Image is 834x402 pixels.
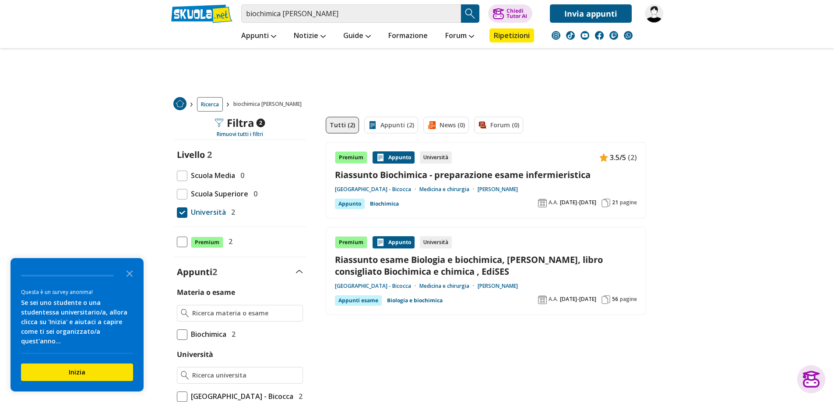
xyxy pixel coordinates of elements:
img: Anno accademico [538,295,547,304]
div: Appunto [335,199,365,209]
div: Appunti esame [335,295,382,306]
a: Invia appunti [550,4,632,23]
a: Riassunto esame Biologia e biochimica, [PERSON_NAME], libro consigliato Biochimica e chimica , Ed... [335,254,637,277]
div: Se sei uno studente o una studentessa universitario/a, allora clicca su 'Inizia' e aiutaci a capi... [21,298,133,346]
span: [GEOGRAPHIC_DATA] - Bicocca [187,391,293,402]
a: Formazione [386,28,430,44]
span: pagine [620,296,637,303]
a: [GEOGRAPHIC_DATA] - Bicocca [335,186,419,193]
a: Tutti (2) [326,117,359,133]
label: Materia o esame [177,287,235,297]
span: Premium [191,237,223,248]
a: Ripetizioni [489,28,534,42]
div: Appunto [373,236,415,248]
img: Appunti filtro contenuto [368,121,377,129]
button: Inizia [21,364,133,381]
a: Medicina e chirurgia [419,283,478,290]
a: Appunti [239,28,278,44]
span: Università [187,206,226,218]
span: 2 [256,119,265,127]
label: Appunti [177,266,217,278]
span: Scuola Superiore [187,188,248,199]
button: ChiediTutor AI [488,4,532,23]
img: Cerca appunti, riassunti o versioni [464,7,477,20]
span: [DATE]-[DATE] [560,296,596,303]
a: [GEOGRAPHIC_DATA] - Bicocca [335,283,419,290]
span: pagine [620,199,637,206]
img: Appunti contenuto [599,153,608,162]
button: Search Button [461,4,479,23]
a: [PERSON_NAME] [478,186,518,193]
img: Home [173,97,187,110]
a: Guide [341,28,373,44]
span: 2 [225,236,232,247]
span: [DATE]-[DATE] [560,199,596,206]
img: facebook [595,31,604,40]
img: Pagine [602,199,610,207]
img: Appunti contenuto [376,153,385,162]
span: 0 [250,188,257,199]
a: Ricerca [197,97,223,112]
div: Premium [335,236,367,248]
span: biochimica [PERSON_NAME] [233,97,305,112]
input: Ricerca universita [192,371,299,380]
span: 2 [207,149,212,161]
span: A.A. [549,296,558,303]
div: Chiedi Tutor AI [507,8,527,19]
img: Pagine [602,295,610,304]
img: instagram [552,31,560,40]
button: Close the survey [121,264,138,282]
div: Università [420,236,452,248]
span: 21 [612,199,618,206]
a: Forum [443,28,476,44]
div: Survey [11,258,144,392]
a: Biologia e biochimica [387,295,443,306]
span: A.A. [549,199,558,206]
img: ARYAVA [645,4,663,23]
div: Premium [335,151,367,164]
img: twitch [609,31,618,40]
span: 3.5/5 [610,152,626,163]
input: Ricerca materia o esame [192,309,299,318]
div: Rimuovi tutti i filtri [173,131,306,138]
span: (2) [628,152,637,163]
a: [PERSON_NAME] [478,283,518,290]
a: Home [173,97,187,112]
img: tiktok [566,31,575,40]
a: Biochimica [370,199,399,209]
span: 2 [212,266,217,278]
a: Notizie [292,28,328,44]
span: Scuola Media [187,170,235,181]
img: Ricerca universita [181,371,189,380]
div: Filtra [215,117,265,129]
span: 56 [612,296,618,303]
div: Università [420,151,452,164]
div: Appunto [373,151,415,164]
a: Appunti (2) [364,117,418,133]
img: Filtra filtri mobile [215,119,223,127]
img: Anno accademico [538,199,547,207]
span: Biochimica [187,329,226,340]
label: Livello [177,149,205,161]
img: Ricerca materia o esame [181,309,189,318]
img: Appunti contenuto [376,238,385,247]
span: 2 [228,329,236,340]
img: Apri e chiudi sezione [296,270,303,273]
label: Università [177,350,213,359]
span: 0 [237,170,244,181]
img: WhatsApp [624,31,633,40]
span: 2 [295,391,303,402]
a: Riassunto Biochimica - preparazione esame infermieristica [335,169,637,181]
span: 2 [228,206,235,218]
div: Questa è un survey anonima! [21,288,133,296]
img: youtube [581,31,589,40]
input: Cerca appunti, riassunti o versioni [241,4,461,23]
a: Medicina e chirurgia [419,186,478,193]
